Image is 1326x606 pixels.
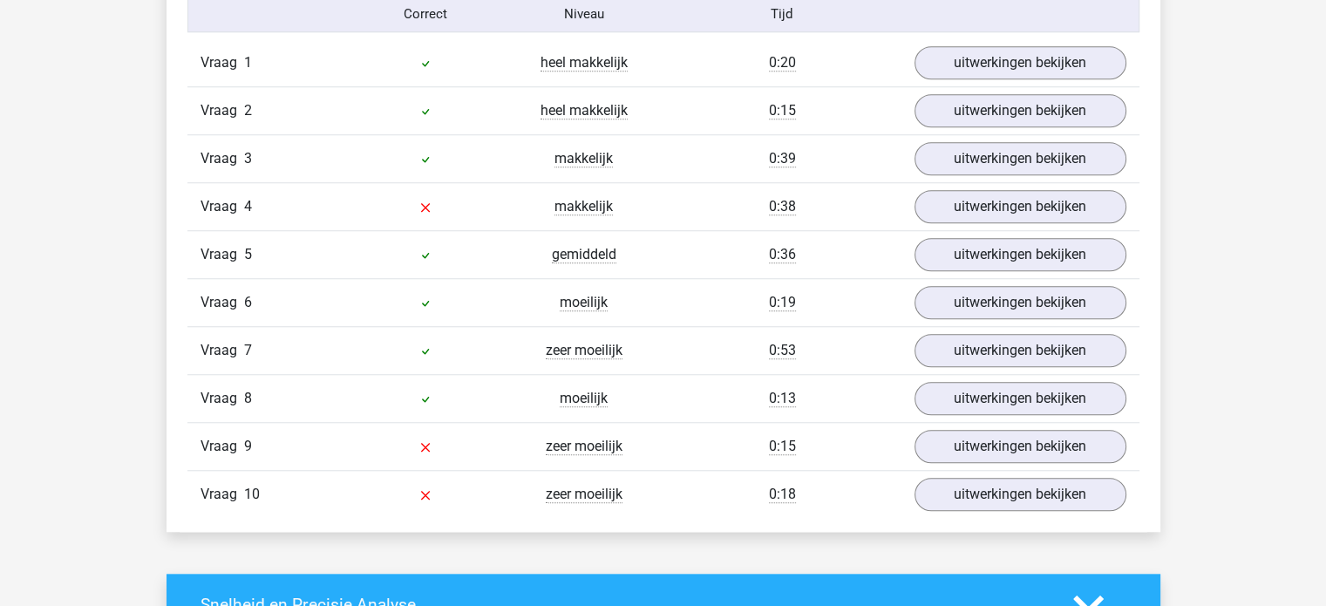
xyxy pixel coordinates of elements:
[769,246,796,263] span: 0:36
[915,46,1126,79] a: uitwerkingen bekijken
[560,390,608,407] span: moeilijk
[201,196,244,217] span: Vraag
[201,148,244,169] span: Vraag
[915,478,1126,511] a: uitwerkingen bekijken
[201,100,244,121] span: Vraag
[769,150,796,167] span: 0:39
[769,102,796,119] span: 0:15
[552,246,616,263] span: gemiddeld
[915,190,1126,223] a: uitwerkingen bekijken
[769,294,796,311] span: 0:19
[244,54,252,71] span: 1
[201,340,244,361] span: Vraag
[244,102,252,119] span: 2
[244,198,252,214] span: 4
[244,486,260,502] span: 10
[915,382,1126,415] a: uitwerkingen bekijken
[541,54,628,71] span: heel makkelijk
[541,102,628,119] span: heel makkelijk
[769,198,796,215] span: 0:38
[560,294,608,311] span: moeilijk
[505,4,663,24] div: Niveau
[546,438,622,455] span: zeer moeilijk
[346,4,505,24] div: Correct
[201,244,244,265] span: Vraag
[546,342,622,359] span: zeer moeilijk
[915,430,1126,463] a: uitwerkingen bekijken
[244,294,252,310] span: 6
[201,388,244,409] span: Vraag
[769,390,796,407] span: 0:13
[244,150,252,167] span: 3
[769,342,796,359] span: 0:53
[769,438,796,455] span: 0:15
[663,4,901,24] div: Tijd
[915,94,1126,127] a: uitwerkingen bekijken
[244,342,252,358] span: 7
[244,246,252,262] span: 5
[201,52,244,73] span: Vraag
[769,54,796,71] span: 0:20
[769,486,796,503] span: 0:18
[244,390,252,406] span: 8
[244,438,252,454] span: 9
[915,142,1126,175] a: uitwerkingen bekijken
[554,198,613,215] span: makkelijk
[915,286,1126,319] a: uitwerkingen bekijken
[915,334,1126,367] a: uitwerkingen bekijken
[201,484,244,505] span: Vraag
[554,150,613,167] span: makkelijk
[915,238,1126,271] a: uitwerkingen bekijken
[201,292,244,313] span: Vraag
[201,436,244,457] span: Vraag
[546,486,622,503] span: zeer moeilijk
